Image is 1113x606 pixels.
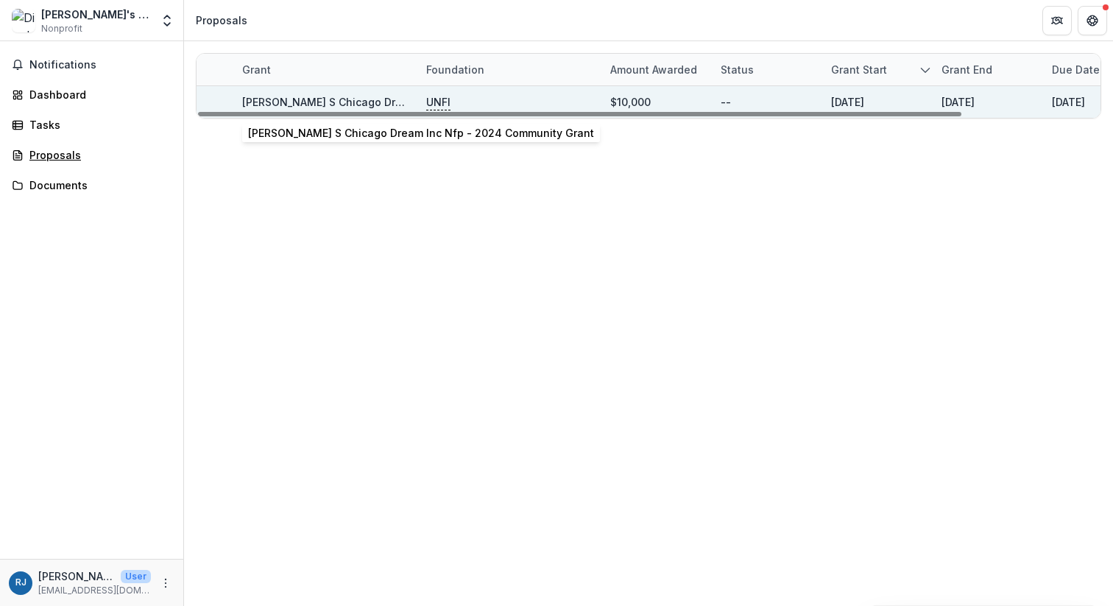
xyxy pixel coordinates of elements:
[721,94,731,110] div: --
[38,584,151,597] p: [EMAIL_ADDRESS][DOMAIN_NAME]
[196,13,247,28] div: Proposals
[29,87,166,102] div: Dashboard
[6,82,177,107] a: Dashboard
[933,54,1043,85] div: Grant end
[610,94,651,110] div: $10,000
[6,173,177,197] a: Documents
[233,62,280,77] div: Grant
[15,578,26,588] div: Robert Jones
[121,570,151,583] p: User
[417,62,493,77] div: Foundation
[601,54,712,85] div: Amount awarded
[6,143,177,167] a: Proposals
[6,113,177,137] a: Tasks
[601,62,706,77] div: Amount awarded
[157,574,174,592] button: More
[29,59,172,71] span: Notifications
[157,6,177,35] button: Open entity switcher
[29,117,166,133] div: Tasks
[941,94,975,110] div: [DATE]
[12,9,35,32] img: Dion's Chicago Dream Inc Nfp
[233,54,417,85] div: Grant
[822,54,933,85] div: Grant start
[41,22,82,35] span: Nonprofit
[712,62,763,77] div: Status
[1043,62,1109,77] div: Due Date
[426,94,451,110] p: UNFI
[242,96,588,108] a: [PERSON_NAME] S Chicago Dream Inc Nfp - 2024 Community Grant
[1052,94,1085,110] div: [DATE]
[712,54,822,85] div: Status
[417,54,601,85] div: Foundation
[919,64,931,76] svg: sorted descending
[38,568,115,584] p: [PERSON_NAME]
[933,62,1001,77] div: Grant end
[1078,6,1107,35] button: Get Help
[29,147,166,163] div: Proposals
[190,10,253,31] nav: breadcrumb
[41,7,151,22] div: [PERSON_NAME]'s Chicago Dream Inc Nfp
[29,177,166,193] div: Documents
[6,53,177,77] button: Notifications
[822,62,896,77] div: Grant start
[831,94,864,110] div: [DATE]
[1042,6,1072,35] button: Partners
